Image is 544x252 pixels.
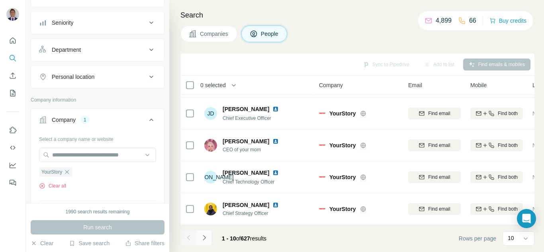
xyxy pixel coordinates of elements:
[329,205,356,213] span: YourStory
[196,230,212,246] button: Navigate to next page
[272,170,279,176] img: LinkedIn logo
[222,235,236,242] span: 1 - 10
[470,203,523,215] button: Find both
[6,86,19,100] button: My lists
[6,176,19,190] button: Feedback
[6,123,19,137] button: Use Surfe on LinkedIn
[408,107,461,119] button: Find email
[204,171,217,184] div: [PERSON_NAME]
[408,139,461,151] button: Find email
[319,145,325,146] img: Logo of YourStory
[329,173,356,181] span: YourStory
[204,139,217,152] img: Avatar
[236,235,241,242] span: of
[223,137,269,145] span: [PERSON_NAME]
[319,113,325,114] img: Logo of YourStory
[329,141,356,149] span: YourStory
[508,234,514,242] p: 10
[436,16,452,25] p: 4,899
[6,8,19,21] img: Avatar
[223,169,269,177] span: [PERSON_NAME]
[261,30,279,38] span: People
[498,142,518,149] span: Find both
[428,142,450,149] span: Find email
[272,202,279,208] img: LinkedIn logo
[6,51,19,65] button: Search
[408,203,461,215] button: Find email
[31,40,164,59] button: Department
[223,105,269,113] span: [PERSON_NAME]
[470,107,523,119] button: Find both
[204,203,217,215] img: Avatar
[125,239,164,247] button: Share filters
[200,81,226,89] span: 0 selected
[204,107,217,120] div: JD
[498,174,518,181] span: Find both
[319,208,325,209] img: Logo of YourStory
[39,182,66,189] button: Clear all
[408,171,461,183] button: Find email
[223,146,288,153] span: CEO of your mom
[41,168,62,176] span: YourStory
[31,67,164,86] button: Personal location
[6,68,19,83] button: Enrich CSV
[223,201,269,209] span: [PERSON_NAME]
[408,81,422,89] span: Email
[6,33,19,48] button: Quick start
[517,209,536,228] div: Open Intercom Messenger
[223,115,271,121] span: Chief Executive Officer
[66,208,130,215] div: 1990 search results remaining
[319,176,325,178] img: Logo of YourStory
[428,110,450,117] span: Find email
[223,210,288,217] span: Chief Strategy Officer
[52,73,94,81] div: Personal location
[31,96,164,104] p: Company information
[200,30,229,38] span: Companies
[52,116,76,124] div: Company
[241,235,250,242] span: 627
[329,109,356,117] span: YourStory
[52,46,81,54] div: Department
[498,205,518,213] span: Find both
[31,110,164,133] button: Company1
[428,205,450,213] span: Find email
[489,15,526,26] button: Buy credits
[6,158,19,172] button: Dashboard
[69,239,110,247] button: Save search
[272,138,279,145] img: LinkedIn logo
[31,13,164,32] button: Seniority
[470,81,487,89] span: Mobile
[39,133,156,143] div: Select a company name or website
[428,174,450,181] span: Find email
[469,16,476,25] p: 66
[180,10,534,21] h4: Search
[6,141,19,155] button: Use Surfe API
[459,234,496,242] span: Rows per page
[272,106,279,112] img: LinkedIn logo
[52,19,73,27] div: Seniority
[31,239,53,247] button: Clear
[470,171,523,183] button: Find both
[223,179,274,185] span: Chief Technology Officer
[222,235,266,242] span: results
[319,81,343,89] span: Company
[532,81,544,89] span: Lists
[470,139,523,151] button: Find both
[498,110,518,117] span: Find both
[80,116,90,123] div: 1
